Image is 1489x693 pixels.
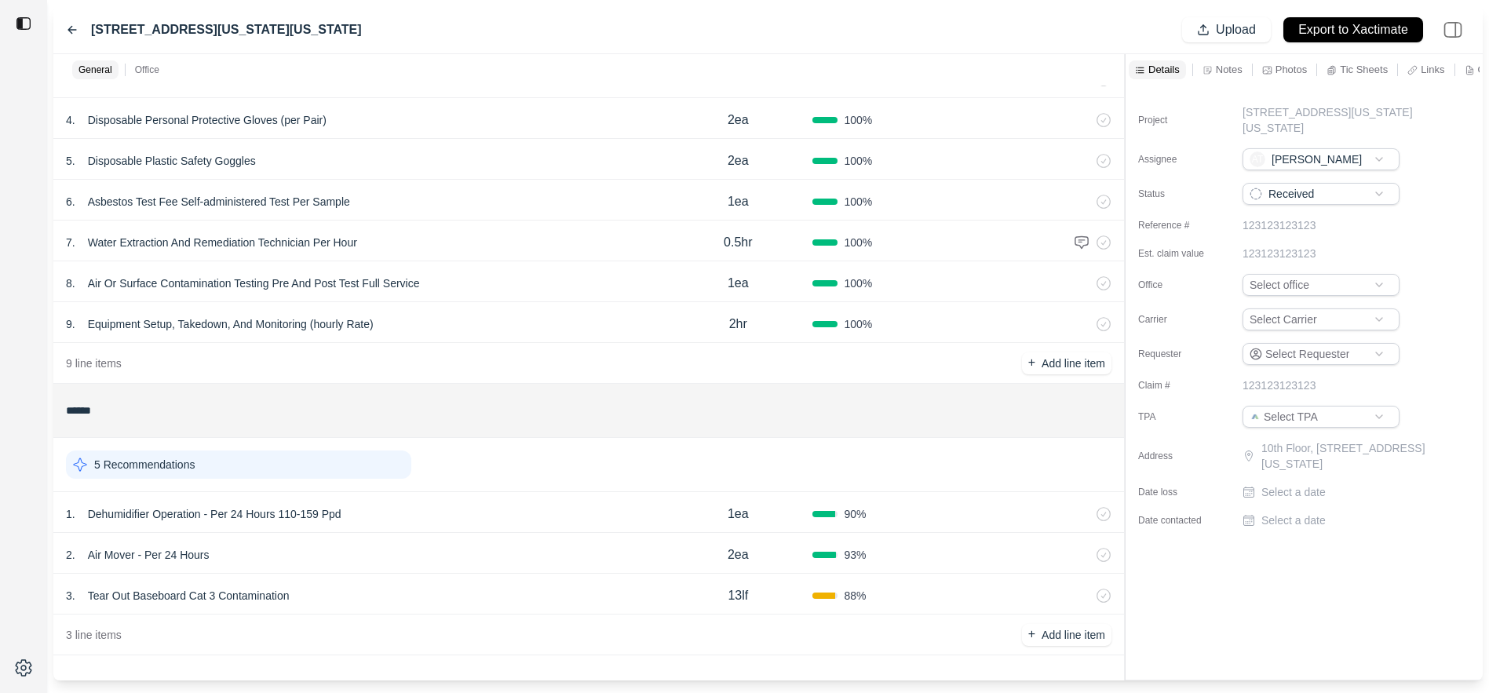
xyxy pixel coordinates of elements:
[1138,450,1217,462] label: Address
[66,547,75,563] p: 2 .
[1074,235,1089,250] img: comment
[844,506,866,522] span: 90 %
[1298,21,1408,39] p: Export to Xactimate
[844,275,872,291] span: 100 %
[844,153,872,169] span: 100 %
[1028,354,1035,372] p: +
[82,585,296,607] p: Tear Out Baseboard Cat 3 Contamination
[82,313,380,335] p: Equipment Setup, Takedown, And Monitoring (hourly Rate)
[728,151,749,170] p: 2ea
[1243,104,1451,136] p: [STREET_ADDRESS][US_STATE][US_STATE]
[1421,63,1444,76] p: Links
[1138,114,1217,126] label: Project
[82,272,426,294] p: Air Or Surface Contamination Testing Pre And Post Test Full Service
[1340,63,1388,76] p: Tic Sheets
[1283,17,1423,42] button: Export to Xactimate
[1243,217,1316,233] p: 123123123123
[1216,21,1256,39] p: Upload
[66,356,122,371] p: 9 line items
[1138,247,1217,260] label: Est. claim value
[1138,279,1217,291] label: Office
[1148,63,1180,76] p: Details
[1182,17,1271,42] button: Upload
[82,503,348,525] p: Dehumidifier Operation - Per 24 Hours 110-159 Ppd
[16,16,31,31] img: toggle sidebar
[1216,63,1243,76] p: Notes
[135,64,159,76] p: Office
[82,109,333,131] p: Disposable Personal Protective Gloves (per Pair)
[1276,63,1307,76] p: Photos
[66,588,75,604] p: 3 .
[66,275,75,291] p: 8 .
[91,20,362,39] label: [STREET_ADDRESS][US_STATE][US_STATE]
[78,64,112,76] p: General
[1138,486,1217,498] label: Date loss
[844,235,872,250] span: 100 %
[1138,153,1217,166] label: Assignee
[844,112,872,128] span: 100 %
[66,112,75,128] p: 4 .
[66,235,75,250] p: 7 .
[844,547,866,563] span: 93 %
[1042,356,1105,371] p: Add line item
[728,192,749,211] p: 1ea
[66,627,122,643] p: 3 line items
[728,545,749,564] p: 2ea
[1243,378,1316,393] p: 123123123123
[1138,348,1217,360] label: Requester
[82,232,363,253] p: Water Extraction And Remediation Technician Per Hour
[1138,410,1217,423] label: TPA
[728,274,749,293] p: 1ea
[1022,624,1111,646] button: +Add line item
[82,544,216,566] p: Air Mover - Per 24 Hours
[844,588,866,604] span: 88 %
[1022,352,1111,374] button: +Add line item
[1138,188,1217,200] label: Status
[728,111,749,129] p: 2ea
[82,191,356,213] p: Asbestos Test Fee Self-administered Test Per Sample
[66,153,75,169] p: 5 .
[94,457,195,472] p: 5 Recommendations
[844,194,872,210] span: 100 %
[1243,246,1316,261] p: 123123123123
[1138,219,1217,232] label: Reference #
[1028,626,1035,644] p: +
[66,506,75,522] p: 1 .
[1138,379,1217,392] label: Claim #
[1436,13,1470,47] img: right-panel.svg
[66,316,75,332] p: 9 .
[1261,484,1326,500] p: Select a date
[1138,514,1217,527] label: Date contacted
[82,150,262,172] p: Disposable Plastic Safety Goggles
[1042,627,1105,643] p: Add line item
[1138,313,1217,326] label: Carrier
[728,505,749,523] p: 1ea
[724,233,752,252] p: 0.5hr
[1261,512,1326,528] p: Select a date
[728,586,748,605] p: 13lf
[729,315,747,334] p: 2hr
[66,194,75,210] p: 6 .
[844,316,872,332] span: 100 %
[1261,440,1451,472] p: 10th Floor, [STREET_ADDRESS][US_STATE]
